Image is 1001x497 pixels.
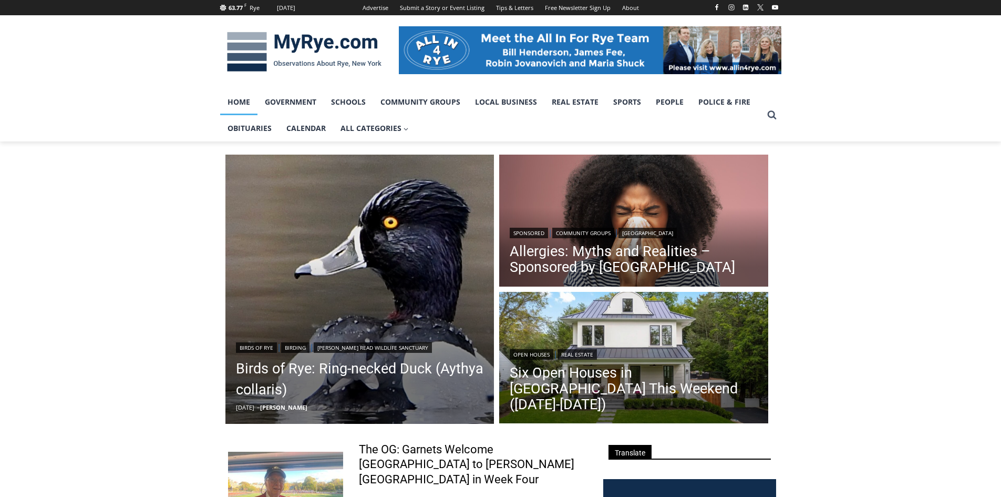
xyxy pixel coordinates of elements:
span: 63.77 [229,4,243,12]
a: [GEOGRAPHIC_DATA] [618,228,677,238]
a: Open Houses [510,349,553,360]
span: – [257,403,260,411]
a: Read More Allergies: Myths and Realities – Sponsored by White Plains Hospital [499,155,768,289]
a: Community Groups [373,89,468,115]
a: Read More Birds of Rye: Ring-necked Duck (Aythya collaris) [225,155,494,424]
a: Sponsored [510,228,548,238]
a: Birding [281,342,309,353]
a: Local Business [468,89,544,115]
span: All Categories [340,123,409,134]
a: People [648,89,691,115]
span: Translate [608,445,652,459]
a: Government [257,89,324,115]
a: Linkedin [739,1,752,14]
nav: Primary Navigation [220,89,762,142]
a: Facebook [710,1,723,14]
a: Six Open Houses in [GEOGRAPHIC_DATA] This Weekend ([DATE]-[DATE]) [510,365,758,412]
a: All Categories [333,115,416,141]
img: MyRye.com [220,25,388,79]
div: Rye [250,3,260,13]
a: Read More Six Open Houses in Rye This Weekend (October 4-5) [499,292,768,427]
a: Real Estate [544,89,606,115]
img: 3 Overdale Road, Rye [499,292,768,427]
div: | | [510,226,758,238]
a: Police & Fire [691,89,758,115]
img: 2025-10 Allergies: Myths and Realities – Sponsored by White Plains Hospital [499,155,768,289]
div: [DATE] [277,3,295,13]
a: [PERSON_NAME] [260,403,307,411]
a: Schools [324,89,373,115]
a: Allergies: Myths and Realities – Sponsored by [GEOGRAPHIC_DATA] [510,244,758,275]
a: Obituaries [220,115,279,141]
a: X [754,1,767,14]
a: Community Groups [552,228,614,238]
a: Real Estate [558,349,597,360]
a: Sports [606,89,648,115]
span: F [244,2,246,8]
a: Birds of Rye: Ring-necked Duck (Aythya collaris) [236,358,484,400]
a: YouTube [769,1,781,14]
button: View Search Form [762,106,781,125]
div: | | [236,340,484,353]
a: Instagram [725,1,738,14]
a: Birds of Rye [236,342,277,353]
a: Calendar [279,115,333,141]
time: [DATE] [236,403,254,411]
img: All in for Rye [399,26,781,74]
img: [PHOTO: Ring-necked Duck (Aythya collaris) at Playland Lake in Rye, New York. Credit: Grace Devine.] [225,155,494,424]
a: [PERSON_NAME] Read Wildlife Sanctuary [314,342,432,353]
a: Home [220,89,257,115]
a: The OG: Garnets Welcome [GEOGRAPHIC_DATA] to [PERSON_NAME][GEOGRAPHIC_DATA] in Week Four [359,442,590,488]
div: | [510,347,758,360]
